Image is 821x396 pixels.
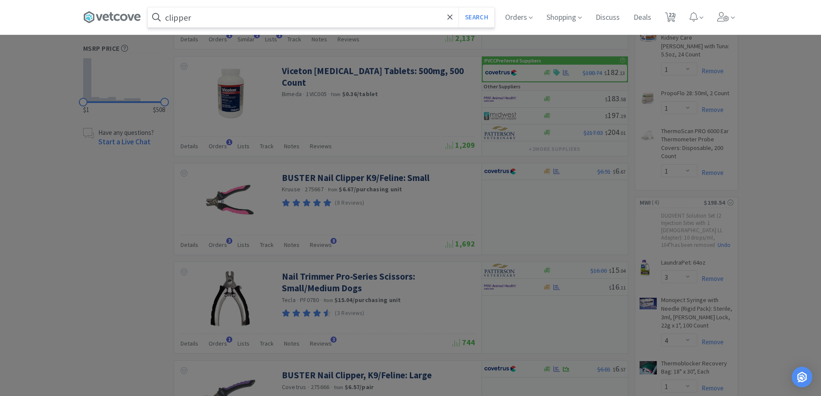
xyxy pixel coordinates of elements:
[148,7,494,27] input: Search by item, sku, manufacturer, ingredient, size...
[630,14,655,22] a: Deals
[792,367,812,387] div: Open Intercom Messenger
[459,7,494,27] button: Search
[592,14,623,22] a: Discuss
[662,15,679,22] a: 22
